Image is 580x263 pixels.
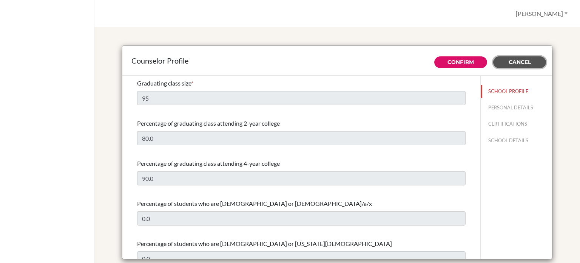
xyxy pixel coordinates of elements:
span: Graduating class size [137,79,191,87]
span: Percentage of students who are [DEMOGRAPHIC_DATA] or [US_STATE][DEMOGRAPHIC_DATA] [137,240,392,247]
span: Percentage of students who are [DEMOGRAPHIC_DATA] or [DEMOGRAPHIC_DATA]/a/x [137,200,372,207]
button: SCHOOL PROFILE [481,85,552,98]
div: Counselor Profile [131,55,543,66]
span: Percentage of graduating class attending 4-year college [137,160,280,167]
button: SCHOOL DETAILS [481,134,552,147]
button: CERTIFICATIONS [481,117,552,131]
span: Percentage of graduating class attending 2-year college [137,120,280,127]
button: [PERSON_NAME] [512,6,571,21]
button: PERSONAL DETAILS [481,101,552,114]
